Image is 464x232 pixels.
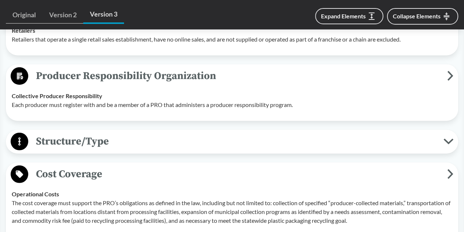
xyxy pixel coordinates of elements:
[12,35,452,44] p: Retailers that operate a single retail sales establishment, have no online sales, and are not sup...
[28,68,447,84] span: Producer Responsibility Organization
[12,199,452,225] p: The cost coverage must support the PRO’s obligations as defined in the law, including but not lim...
[12,92,102,99] strong: Collective Producer Responsibility
[83,6,124,24] a: Version 3
[12,190,59,197] strong: Operational Costs
[12,100,452,109] p: Each producer must register with and be a member of a PRO that administers a producer responsibil...
[8,67,456,86] button: Producer Responsibility Organization
[8,132,456,151] button: Structure/Type
[6,7,43,24] a: Original
[28,166,447,182] span: Cost Coverage
[43,7,83,24] a: Version 2
[8,165,456,184] button: Cost Coverage
[12,27,35,34] strong: Retailers
[315,8,383,24] button: Expand Elements
[387,8,458,25] button: Collapse Elements
[28,133,443,150] span: Structure/Type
